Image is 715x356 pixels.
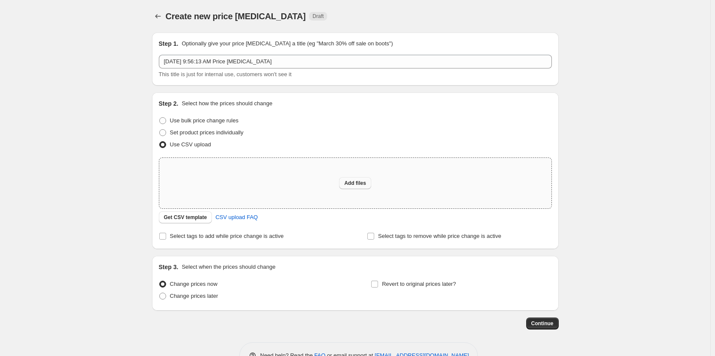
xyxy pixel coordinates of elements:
span: Use CSV upload [170,141,211,148]
span: Revert to original prices later? [382,281,456,287]
span: Get CSV template [164,214,207,221]
button: Get CSV template [159,211,212,223]
span: Continue [531,320,554,327]
button: Price change jobs [152,10,164,22]
a: CSV upload FAQ [210,211,263,224]
span: Create new price [MEDICAL_DATA] [166,12,306,21]
span: Use bulk price change rules [170,117,238,124]
h2: Step 1. [159,39,179,48]
span: Change prices now [170,281,217,287]
p: Optionally give your price [MEDICAL_DATA] a title (eg "March 30% off sale on boots") [182,39,393,48]
p: Select when the prices should change [182,263,275,271]
span: Change prices later [170,293,218,299]
span: Select tags to remove while price change is active [378,233,501,239]
span: Select tags to add while price change is active [170,233,284,239]
h2: Step 2. [159,99,179,108]
button: Continue [526,317,559,329]
span: Add files [344,180,366,187]
input: 30% off holiday sale [159,55,552,68]
h2: Step 3. [159,263,179,271]
span: This title is just for internal use, customers won't see it [159,71,292,77]
button: Add files [339,177,371,189]
span: Set product prices individually [170,129,244,136]
span: Draft [313,13,324,20]
p: Select how the prices should change [182,99,272,108]
span: CSV upload FAQ [215,213,258,222]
